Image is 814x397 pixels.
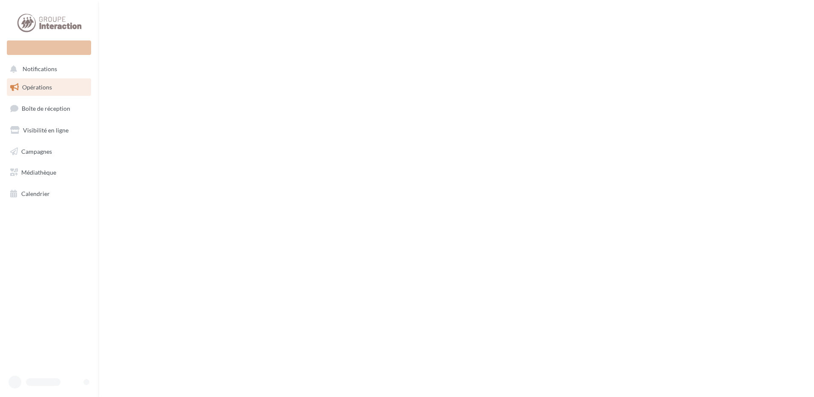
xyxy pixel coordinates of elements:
[23,66,57,73] span: Notifications
[5,78,93,96] a: Opérations
[7,40,91,55] div: Nouvelle campagne
[5,164,93,181] a: Médiathèque
[5,99,93,118] a: Boîte de réception
[21,190,50,197] span: Calendrier
[5,143,93,161] a: Campagnes
[5,121,93,139] a: Visibilité en ligne
[21,169,56,176] span: Médiathèque
[23,127,69,134] span: Visibilité en ligne
[5,185,93,203] a: Calendrier
[22,105,70,112] span: Boîte de réception
[22,83,52,91] span: Opérations
[21,147,52,155] span: Campagnes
